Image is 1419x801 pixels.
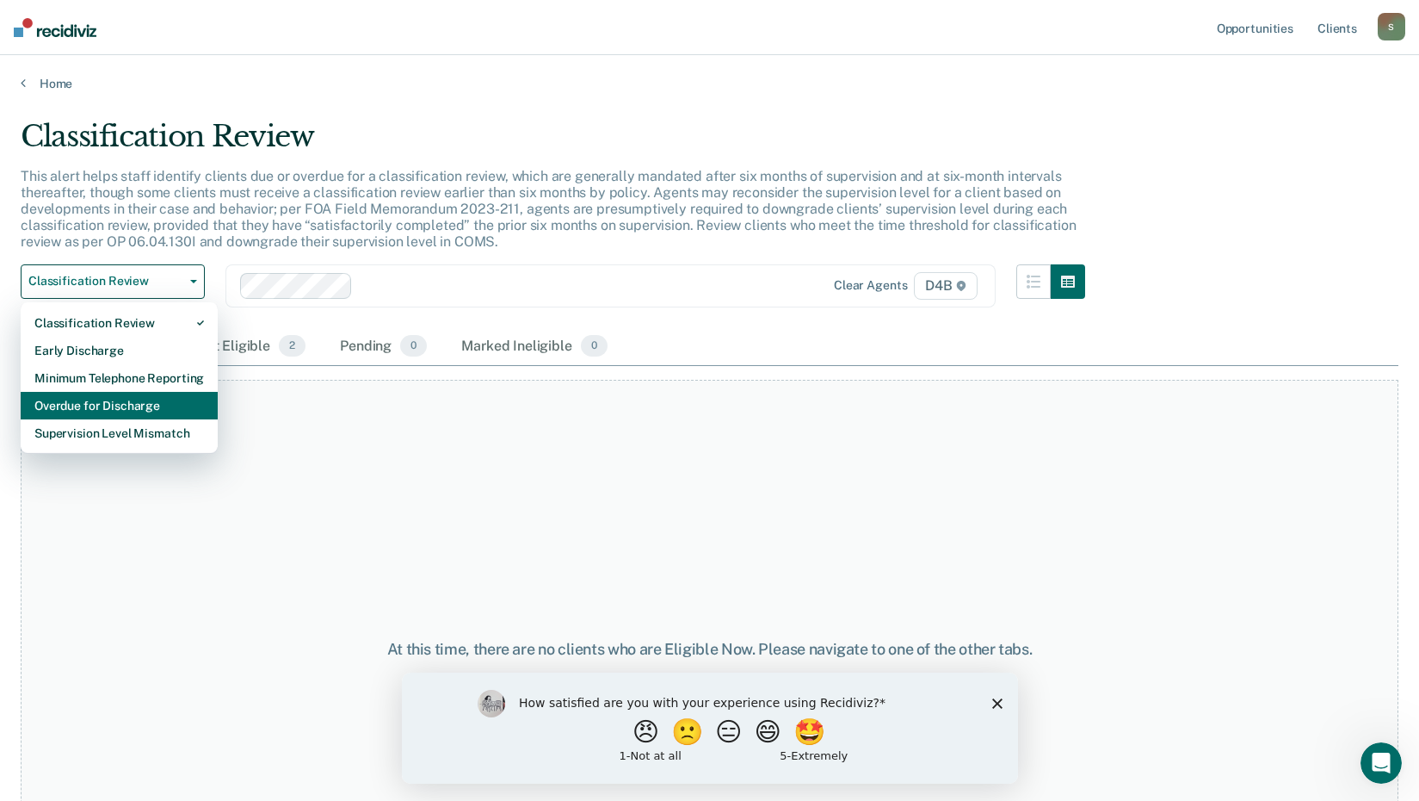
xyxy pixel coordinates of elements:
span: 0 [400,335,427,357]
div: Early Discharge [34,337,204,364]
span: 0 [581,335,608,357]
div: Classification Review [21,119,1085,168]
button: S [1378,13,1405,40]
div: Supervision Level Mismatch [34,419,204,447]
p: This alert helps staff identify clients due or overdue for a classification review, which are gen... [21,168,1076,251]
div: Classification Review [34,309,204,337]
button: Classification Review [21,264,205,299]
a: Home [21,76,1398,91]
div: Minimum Telephone Reporting [34,364,204,392]
div: Pending0 [336,328,430,366]
iframe: Intercom live chat [1360,742,1402,784]
img: Recidiviz [14,18,96,37]
span: D4B [914,272,977,300]
div: Overdue for Discharge [34,392,204,419]
span: Classification Review [28,274,183,289]
div: Clear agents [834,278,907,293]
div: Marked Ineligible0 [458,328,611,366]
div: At this time, there are no clients who are Eligible Now. Please navigate to one of the other tabs. [366,640,1054,659]
span: 2 [279,335,305,357]
div: Almost Eligible2 [170,328,309,366]
iframe: Survey by Kim from Recidiviz [402,673,1018,784]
